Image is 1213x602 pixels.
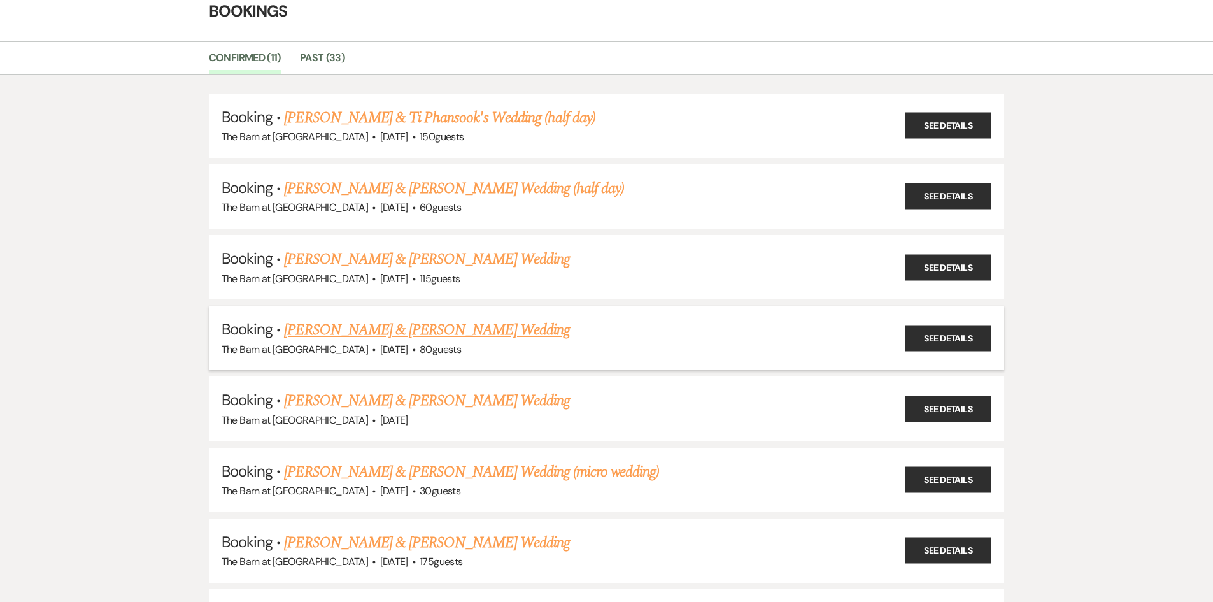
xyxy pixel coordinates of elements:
span: [DATE] [380,201,408,214]
a: See Details [905,113,991,139]
a: [PERSON_NAME] & [PERSON_NAME] Wedding [284,389,569,412]
span: 80 guests [420,343,461,356]
span: Booking [222,461,273,481]
span: Booking [222,107,273,127]
a: Confirmed (11) [209,50,281,74]
span: [DATE] [380,484,408,498]
a: [PERSON_NAME] & [PERSON_NAME] Wedding (half day) [284,177,624,200]
span: The Barn at [GEOGRAPHIC_DATA] [222,201,368,214]
span: 175 guests [420,555,462,568]
a: See Details [905,538,991,564]
span: [DATE] [380,555,408,568]
a: [PERSON_NAME] & [PERSON_NAME] Wedding [284,319,569,341]
span: [DATE] [380,413,408,427]
span: 115 guests [420,272,460,285]
span: [DATE] [380,343,408,356]
span: The Barn at [GEOGRAPHIC_DATA] [222,484,368,498]
span: The Barn at [GEOGRAPHIC_DATA] [222,272,368,285]
span: The Barn at [GEOGRAPHIC_DATA] [222,413,368,427]
a: See Details [905,254,991,280]
span: Booking [222,178,273,197]
a: [PERSON_NAME] & [PERSON_NAME] Wedding (micro wedding) [284,461,659,484]
a: See Details [905,396,991,422]
a: [PERSON_NAME] & [PERSON_NAME] Wedding [284,248,569,271]
span: 150 guests [420,130,464,143]
a: [PERSON_NAME] & Ti Phansook's Wedding (half day) [284,106,595,129]
span: The Barn at [GEOGRAPHIC_DATA] [222,130,368,143]
span: Booking [222,390,273,410]
a: See Details [905,183,991,210]
span: The Barn at [GEOGRAPHIC_DATA] [222,343,368,356]
span: [DATE] [380,272,408,285]
a: See Details [905,467,991,493]
span: 60 guests [420,201,461,214]
a: Past (33) [300,50,344,74]
a: See Details [905,325,991,351]
span: [DATE] [380,130,408,143]
span: 30 guests [420,484,460,498]
span: Booking [222,319,273,339]
a: [PERSON_NAME] & [PERSON_NAME] Wedding [284,531,569,554]
span: The Barn at [GEOGRAPHIC_DATA] [222,555,368,568]
span: Booking [222,248,273,268]
span: Booking [222,532,273,552]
